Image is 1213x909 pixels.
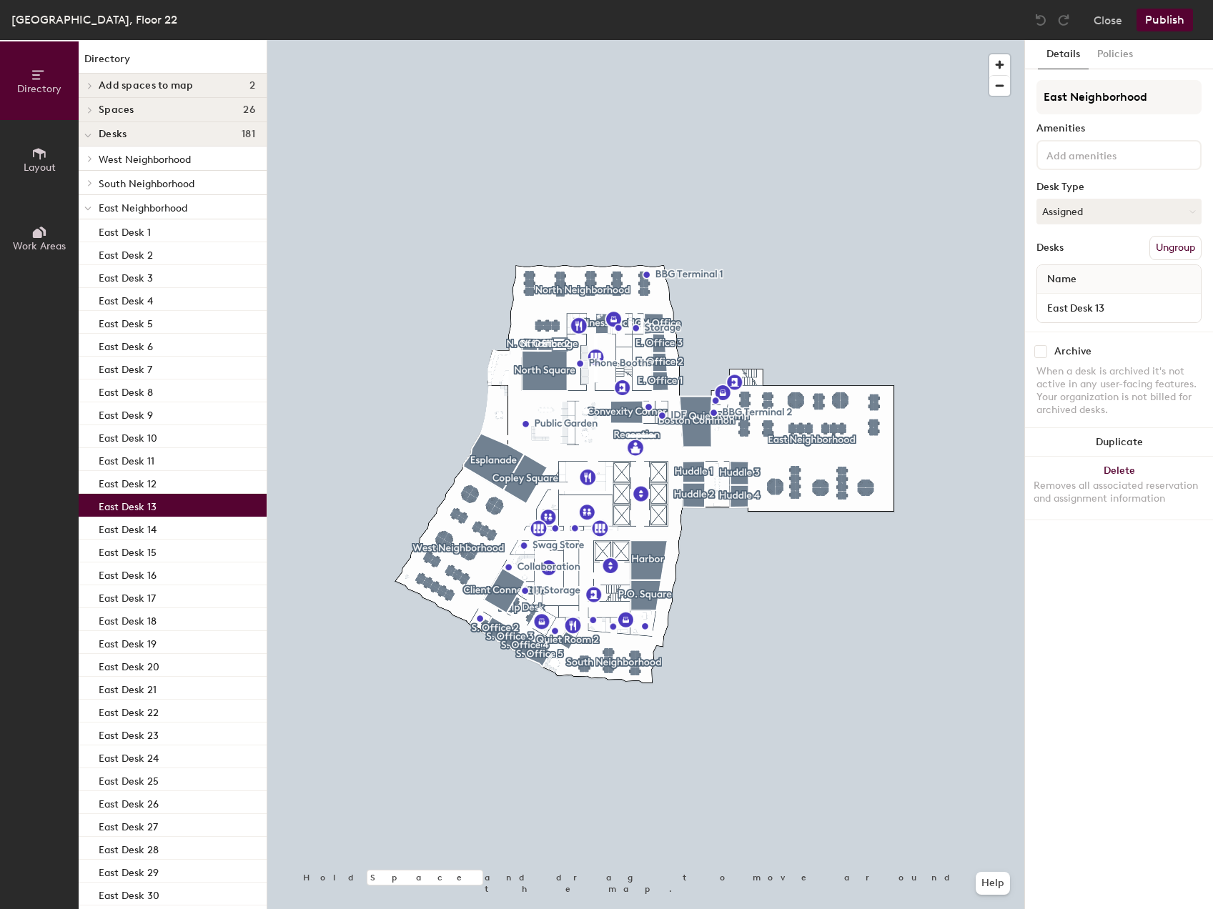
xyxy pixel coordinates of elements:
span: Add spaces to map [99,80,194,91]
p: East Desk 7 [99,359,152,376]
p: East Desk 30 [99,885,159,902]
div: Desks [1036,242,1064,254]
p: East Desk 5 [99,314,153,330]
div: Removes all associated reservation and assignment information [1034,480,1204,505]
span: South Neighborhood [99,178,194,190]
p: East Desk 4 [99,291,153,307]
button: DeleteRemoves all associated reservation and assignment information [1025,457,1213,520]
span: West Neighborhood [99,154,191,166]
div: Desk Type [1036,182,1202,193]
button: Publish [1137,9,1193,31]
span: Work Areas [13,240,66,252]
p: East Desk 12 [99,474,157,490]
p: East Desk 18 [99,611,157,627]
button: Duplicate [1025,428,1213,457]
button: Assigned [1036,199,1202,224]
span: Layout [24,162,56,174]
button: Details [1038,40,1089,69]
p: East Desk 14 [99,520,157,536]
p: East Desk 19 [99,634,157,650]
p: East Desk 21 [99,680,157,696]
p: East Desk 22 [99,702,159,719]
p: East Desk 9 [99,405,153,422]
p: East Desk 17 [99,588,156,605]
p: East Desk 28 [99,840,159,856]
button: Help [976,872,1010,895]
span: East Neighborhood [99,202,187,214]
span: Name [1040,267,1084,292]
p: East Desk 10 [99,428,157,444]
span: 26 [243,104,255,116]
button: Close [1094,9,1122,31]
h1: Directory [79,51,267,74]
p: East Desk 2 [99,245,153,262]
input: Unnamed desk [1040,298,1198,318]
p: East Desk 6 [99,337,153,353]
p: East Desk 27 [99,817,158,833]
p: East Desk 1 [99,222,151,239]
span: 181 [242,129,255,140]
p: East Desk 26 [99,794,159,810]
p: East Desk 11 [99,451,154,467]
button: Policies [1089,40,1142,69]
p: East Desk 3 [99,268,153,284]
p: East Desk 23 [99,725,159,742]
input: Add amenities [1044,146,1172,163]
p: East Desk 16 [99,565,157,582]
p: East Desk 20 [99,657,159,673]
div: Archive [1054,346,1091,357]
span: Spaces [99,104,134,116]
p: East Desk 29 [99,863,159,879]
span: 2 [249,80,255,91]
p: East Desk 8 [99,382,153,399]
p: East Desk 25 [99,771,159,788]
img: Undo [1034,13,1048,27]
p: East Desk 13 [99,497,157,513]
div: When a desk is archived it's not active in any user-facing features. Your organization is not bil... [1036,365,1202,417]
button: Ungroup [1149,236,1202,260]
p: East Desk 15 [99,542,157,559]
span: Desks [99,129,127,140]
span: Directory [17,83,61,95]
img: Redo [1056,13,1071,27]
div: Amenities [1036,123,1202,134]
div: [GEOGRAPHIC_DATA], Floor 22 [11,11,177,29]
p: East Desk 24 [99,748,159,765]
